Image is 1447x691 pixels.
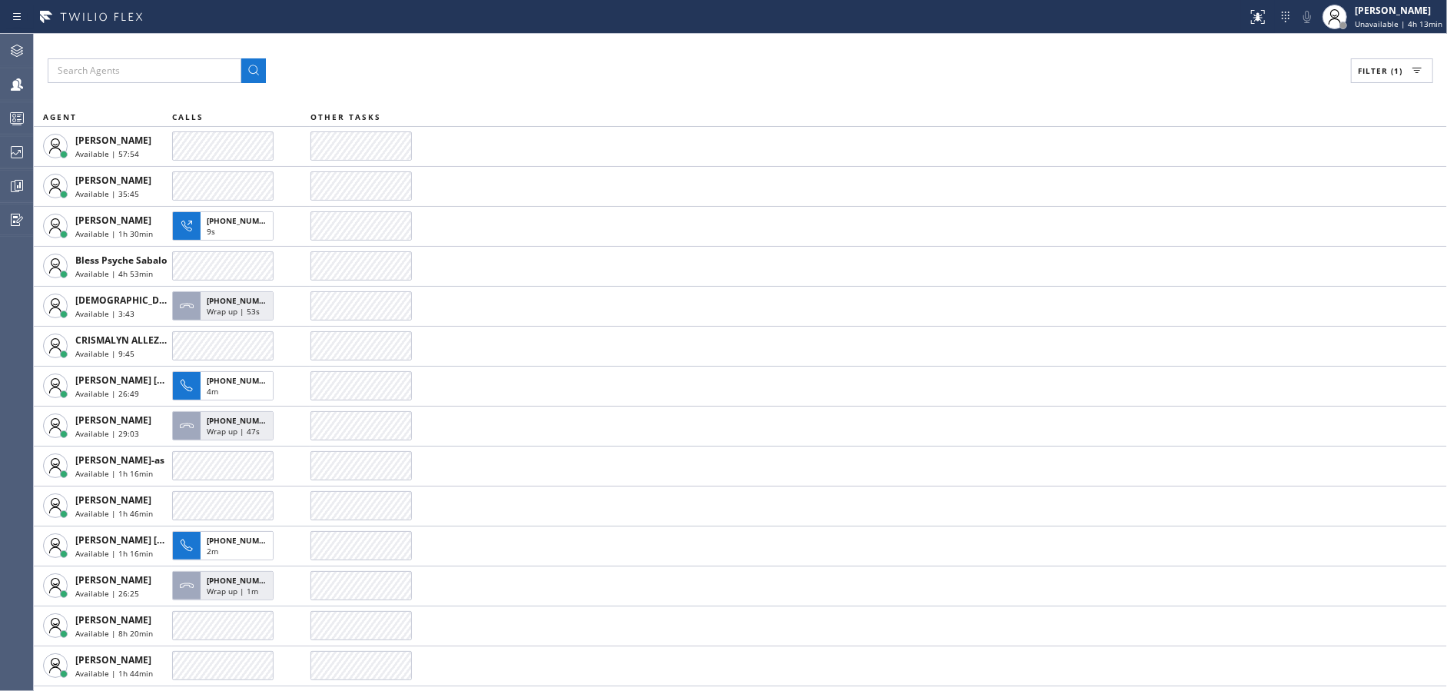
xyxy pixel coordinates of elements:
span: Available | 29:03 [75,428,139,439]
span: CALLS [172,111,204,122]
span: Available | 8h 20min [75,628,153,639]
span: [PHONE_NUMBER] [207,215,277,226]
span: [PHONE_NUMBER] [207,535,277,546]
span: [PHONE_NUMBER] [207,415,277,426]
span: [PERSON_NAME] [75,653,151,666]
span: Available | 26:49 [75,388,139,399]
span: AGENT [43,111,77,122]
button: [PHONE_NUMBER]4m [172,367,278,405]
input: Search Agents [48,58,241,83]
span: [PERSON_NAME] [75,493,151,507]
button: Mute [1296,6,1318,28]
span: 9s [207,226,215,237]
span: [PERSON_NAME] [PERSON_NAME] [75,374,230,387]
span: 4m [207,386,218,397]
span: Available | 1h 16min [75,468,153,479]
span: Available | 1h 30min [75,228,153,239]
span: Available | 35:45 [75,188,139,199]
span: 2m [207,546,218,556]
span: Available | 1h 44min [75,668,153,679]
button: [PHONE_NUMBER]2m [172,527,278,565]
button: Filter (1) [1351,58,1433,83]
span: [PHONE_NUMBER] [207,375,277,386]
span: Available | 1h 46min [75,508,153,519]
span: [DEMOGRAPHIC_DATA][PERSON_NAME] [75,294,256,307]
span: OTHER TASKS [310,111,381,122]
span: Available | 3:43 [75,308,134,319]
span: Available | 9:45 [75,348,134,359]
button: [PHONE_NUMBER]Wrap up | 53s [172,287,278,325]
span: [PERSON_NAME]-as [75,453,164,467]
div: [PERSON_NAME] [1355,4,1442,17]
span: [PERSON_NAME] [PERSON_NAME] Dahil [75,533,257,546]
span: Available | 26:25 [75,588,139,599]
span: Unavailable | 4h 13min [1355,18,1442,29]
span: Available | 57:54 [75,148,139,159]
span: [PHONE_NUMBER] [207,295,277,306]
button: [PHONE_NUMBER]Wrap up | 1m [172,566,278,605]
span: [PERSON_NAME] [75,573,151,586]
span: [PERSON_NAME] [75,174,151,187]
span: Available | 1h 16min [75,548,153,559]
span: Wrap up | 1m [207,586,258,596]
span: [PERSON_NAME] [75,414,151,427]
span: [PHONE_NUMBER] [207,575,277,586]
span: CRISMALYN ALLEZER [75,334,171,347]
span: Wrap up | 47s [207,426,260,437]
span: Available | 4h 53min [75,268,153,279]
span: Wrap up | 53s [207,306,260,317]
span: [PERSON_NAME] [75,214,151,227]
span: [PERSON_NAME] [75,134,151,147]
span: [PERSON_NAME] [75,613,151,626]
button: [PHONE_NUMBER]9s [172,207,278,245]
span: Filter (1) [1358,65,1402,76]
span: Bless Psyche Sabalo [75,254,167,267]
button: [PHONE_NUMBER]Wrap up | 47s [172,407,278,445]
